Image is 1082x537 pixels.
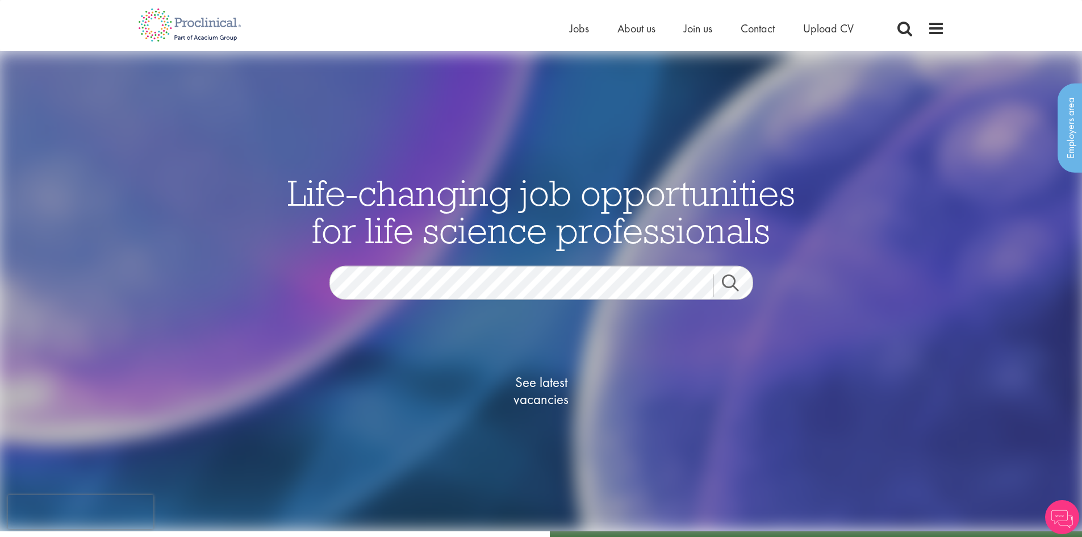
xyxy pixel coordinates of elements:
span: See latest vacancies [484,373,598,407]
span: Life-changing job opportunities for life science professionals [287,169,795,252]
img: Chatbot [1045,500,1079,534]
a: See latestvacancies [484,328,598,453]
iframe: reCAPTCHA [8,495,153,529]
a: Jobs [570,21,589,36]
a: Upload CV [803,21,854,36]
a: Job search submit button [713,274,762,297]
a: About us [617,21,655,36]
a: Contact [741,21,775,36]
a: Join us [684,21,712,36]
